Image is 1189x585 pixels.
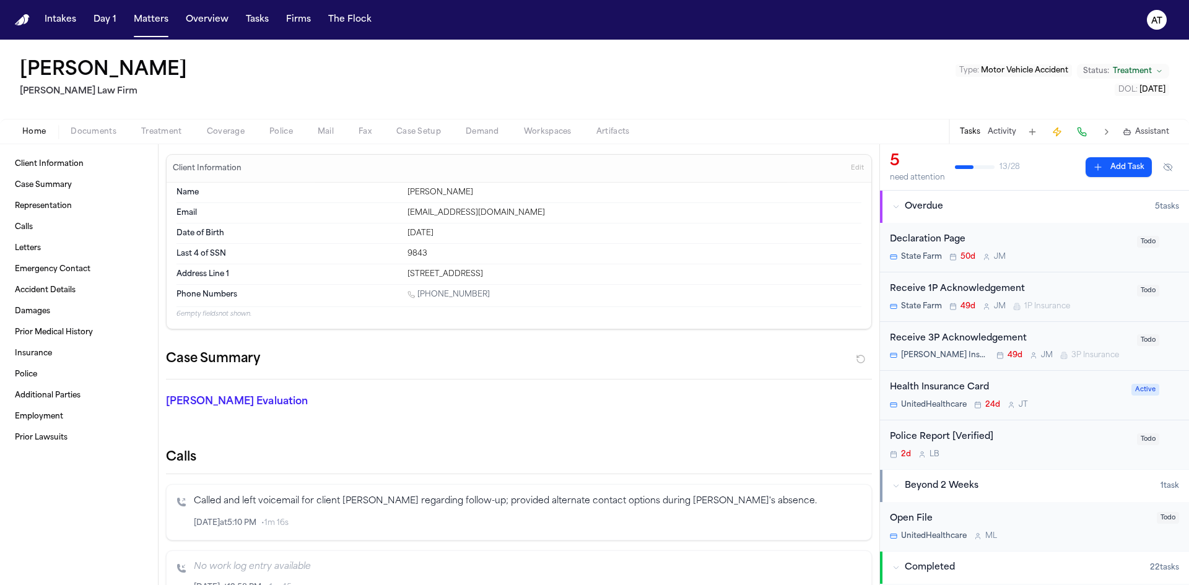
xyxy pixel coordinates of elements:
[15,14,30,26] img: Finch Logo
[466,127,499,137] span: Demand
[880,191,1189,223] button: Overdue5tasks
[407,208,861,218] div: [EMAIL_ADDRESS][DOMAIN_NAME]
[1024,301,1070,311] span: 1P Insurance
[960,127,980,137] button: Tasks
[323,9,377,31] button: The Flock
[1118,86,1138,93] span: DOL :
[985,400,1000,410] span: 24d
[194,561,861,573] p: No work log entry available
[956,64,1072,77] button: Edit Type: Motor Vehicle Accident
[166,394,391,409] p: [PERSON_NAME] Evaluation
[905,561,955,574] span: Completed
[176,269,400,279] dt: Address Line 1
[15,306,50,316] span: Damages
[524,127,572,137] span: Workspaces
[1123,127,1169,137] button: Assistant
[1113,66,1152,76] span: Treatment
[1135,127,1169,137] span: Assistant
[847,158,868,178] button: Edit
[10,154,148,174] a: Client Information
[15,222,33,232] span: Calls
[901,252,942,262] span: State Farm
[960,252,975,262] span: 50d
[170,163,244,173] h3: Client Information
[1115,84,1169,96] button: Edit DOL: 2025-07-14
[181,9,233,31] button: Overview
[1157,512,1179,524] span: Todo
[194,495,861,509] p: Called and left voicemail for client [PERSON_NAME] regarding follow-up; provided alternate contac...
[1019,400,1028,410] span: J T
[10,175,148,195] a: Case Summary
[1071,350,1119,360] span: 3P Insurance
[89,9,121,31] button: Day 1
[10,217,148,237] a: Calls
[1024,123,1041,141] button: Add Task
[207,127,245,137] span: Coverage
[1139,86,1165,93] span: [DATE]
[176,228,400,238] dt: Date of Birth
[407,228,861,238] div: [DATE]
[981,67,1068,74] span: Motor Vehicle Accident
[71,127,116,137] span: Documents
[1137,433,1159,445] span: Todo
[930,449,939,459] span: L B
[407,269,861,279] div: [STREET_ADDRESS]
[1131,384,1159,396] span: Active
[880,371,1189,420] div: Open task: Health Insurance Card
[15,412,63,422] span: Employment
[960,301,975,311] span: 49d
[10,259,148,279] a: Emergency Contact
[10,386,148,405] a: Additional Parties
[1086,157,1152,177] button: Add Task
[901,531,967,541] span: UnitedHealthcare
[988,127,1016,137] button: Activity
[880,322,1189,371] div: Open task: Receive 3P Acknowledgement
[281,9,316,31] button: Firms
[407,290,490,300] a: Call 1 (214) 661-0740
[890,173,945,183] div: need attention
[1137,334,1159,346] span: Todo
[851,164,864,173] span: Edit
[901,350,989,360] span: [PERSON_NAME] Insurance
[880,272,1189,322] div: Open task: Receive 1P Acknowledgement
[269,127,293,137] span: Police
[1155,202,1179,212] span: 5 task s
[1150,563,1179,573] span: 22 task s
[15,285,76,295] span: Accident Details
[1008,350,1022,360] span: 49d
[407,188,861,197] div: [PERSON_NAME]
[1161,481,1179,491] span: 1 task
[1151,17,1162,25] text: AT
[318,127,334,137] span: Mail
[129,9,173,31] a: Matters
[166,349,260,369] h2: Case Summary
[15,349,52,358] span: Insurance
[10,301,148,321] a: Damages
[880,502,1189,551] div: Open task: Open File
[176,249,400,259] dt: Last 4 of SSN
[890,233,1130,247] div: Declaration Page
[359,127,372,137] span: Fax
[241,9,274,31] button: Tasks
[890,512,1149,526] div: Open File
[880,470,1189,502] button: Beyond 2 Weeks1task
[10,196,148,216] a: Representation
[905,480,978,492] span: Beyond 2 Weeks
[176,188,400,197] dt: Name
[20,84,192,99] h2: [PERSON_NAME] Law Firm
[10,407,148,427] a: Employment
[994,252,1006,262] span: J M
[596,127,630,137] span: Artifacts
[10,365,148,384] a: Police
[994,301,1006,311] span: J M
[905,201,943,213] span: Overdue
[15,159,84,169] span: Client Information
[1083,66,1109,76] span: Status:
[901,301,942,311] span: State Farm
[1048,123,1066,141] button: Create Immediate Task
